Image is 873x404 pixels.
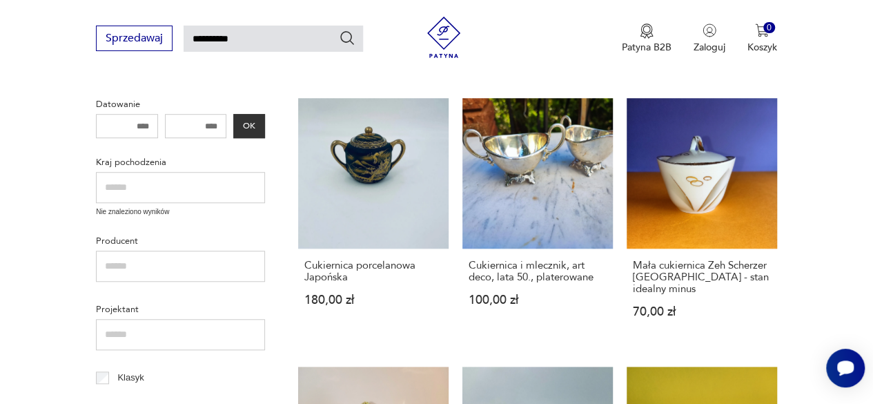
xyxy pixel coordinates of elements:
p: 180,00 zł [304,294,442,306]
img: Patyna - sklep z meblami i dekoracjami vintage [423,17,464,58]
div: 0 [763,22,775,34]
h3: Mała cukiernica Zeh Scherzer [GEOGRAPHIC_DATA] - stan idealny minus [633,260,771,295]
p: 100,00 zł [469,294,607,306]
button: Zaloguj [694,23,725,54]
p: Nie znaleziono wyników [96,206,265,218]
a: Mała cukiernica Zeh Scherzer Germany - stan idealny minusMała cukiernica Zeh Scherzer [GEOGRAPHIC... [627,98,777,345]
a: Ikona medaluPatyna B2B [622,23,671,54]
a: Sprzedawaj [96,35,173,44]
p: Patyna B2B [622,41,671,54]
p: Projektant [96,302,265,317]
a: Cukiernica i mlecznik, art deco, lata 50., platerowaneCukiernica i mlecznik, art deco, lata 50., ... [462,98,613,345]
p: Zaloguj [694,41,725,54]
p: Koszyk [747,41,777,54]
button: OK [233,114,265,138]
p: Kraj pochodzenia [96,155,265,170]
a: Cukiernica porcelanowa JapońskaCukiernica porcelanowa Japońska180,00 zł [298,98,449,345]
img: Ikona koszyka [755,23,769,37]
h3: Cukiernica i mlecznik, art deco, lata 50., platerowane [469,260,607,283]
p: 70,00 zł [633,306,771,318]
h3: Cukiernica porcelanowa Japońska [304,260,442,283]
button: 0Koszyk [747,23,777,54]
p: Producent [96,233,265,249]
iframe: Smartsupp widget button [826,349,865,387]
p: Datowanie [96,97,265,112]
button: Szukaj [339,30,355,46]
img: Ikonka użytkownika [703,23,716,37]
button: Patyna B2B [622,23,671,54]
button: Sprzedawaj [96,26,173,51]
img: Ikona medalu [640,23,654,39]
p: Klasyk [117,370,144,385]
